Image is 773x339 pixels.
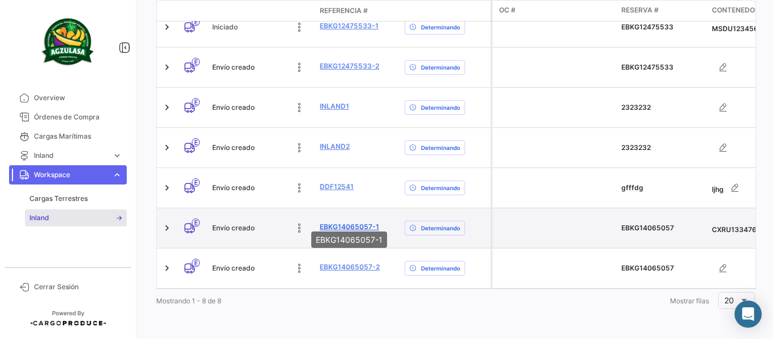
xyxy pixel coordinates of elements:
a: Expand/Collapse Row [161,222,173,234]
a: Overview [9,88,127,108]
span: Determinando [421,103,460,112]
span: gfffdg [621,183,643,192]
span: Cargas Terrestres [29,194,88,204]
a: EBKG14065057-2 [320,262,380,272]
span: Envío creado [212,183,255,193]
datatable-header-cell: Estado [208,6,315,15]
a: Expand/Collapse Row [161,263,173,274]
span: Inland [29,213,49,223]
span: E [192,58,200,66]
datatable-header-cell: Delay Status [400,6,491,15]
span: expand_more [112,151,122,161]
span: Determinando [421,63,460,72]
span: OC # [499,5,516,15]
span: Envío creado [212,223,255,233]
span: E [192,259,200,267]
span: 2323232 [621,143,651,152]
span: Determinando [421,183,460,192]
a: ddf12541 [320,182,354,192]
span: expand_more [112,170,122,180]
span: EBKG12475533 [621,63,673,71]
span: Cargas Marítimas [34,131,122,141]
span: Referencia # [320,6,368,16]
span: Contenedor # [712,5,766,15]
a: Expand/Collapse Row [161,182,173,194]
a: Órdenes de Compra [9,108,127,127]
span: Mostrando 1 - 8 de 8 [156,297,221,305]
a: EBKG12475533-2 [320,61,379,71]
span: EBKG12475533 [621,23,673,31]
a: Inland2 [320,141,350,152]
span: Órdenes de Compra [34,112,122,122]
a: Expand/Collapse Row [161,102,173,113]
a: Inland1 [320,101,349,111]
datatable-header-cell: OC # [492,1,617,21]
span: Iniciado [212,22,238,32]
span: Determinando [421,23,460,32]
span: E [192,98,200,106]
a: Cargas Terrestres [25,190,127,207]
img: agzulasa-logo.png [40,14,96,70]
span: Envío creado [212,263,255,273]
span: 20 [724,295,734,305]
a: Expand/Collapse Row [161,62,173,73]
datatable-header-cell: Reserva # [617,1,707,21]
span: Determinando [421,224,460,233]
div: EBKG14065057-1 [311,231,387,248]
span: Workspace [34,170,108,180]
span: Inland [34,151,108,161]
span: E [192,18,200,26]
div: Abrir Intercom Messenger [735,301,762,328]
span: Cerrar Sesión [34,282,122,292]
datatable-header-cell: Tipo de transporte [179,6,208,15]
span: Mostrar filas [670,297,709,305]
span: Overview [34,93,122,103]
span: EBKG14065057 [621,264,674,272]
a: Expand/Collapse Row [161,22,173,33]
a: Expand/Collapse Row [161,142,173,153]
span: E [192,138,200,147]
datatable-header-cell: Referencia # [315,1,400,20]
span: E [192,178,200,187]
span: Envío creado [212,102,255,113]
span: Envío creado [212,62,255,72]
a: EBKG14065057-1 [320,222,379,232]
span: 2323232 [621,103,651,111]
span: Determinando [421,264,460,273]
span: Envío creado [212,143,255,153]
span: EBKG14065057 [621,224,674,232]
span: Reserva # [621,5,659,15]
span: E [192,218,200,227]
a: Inland [25,209,127,226]
span: Determinando [421,143,460,152]
a: EBKG12475533-1 [320,21,379,31]
a: Cargas Marítimas [9,127,127,146]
